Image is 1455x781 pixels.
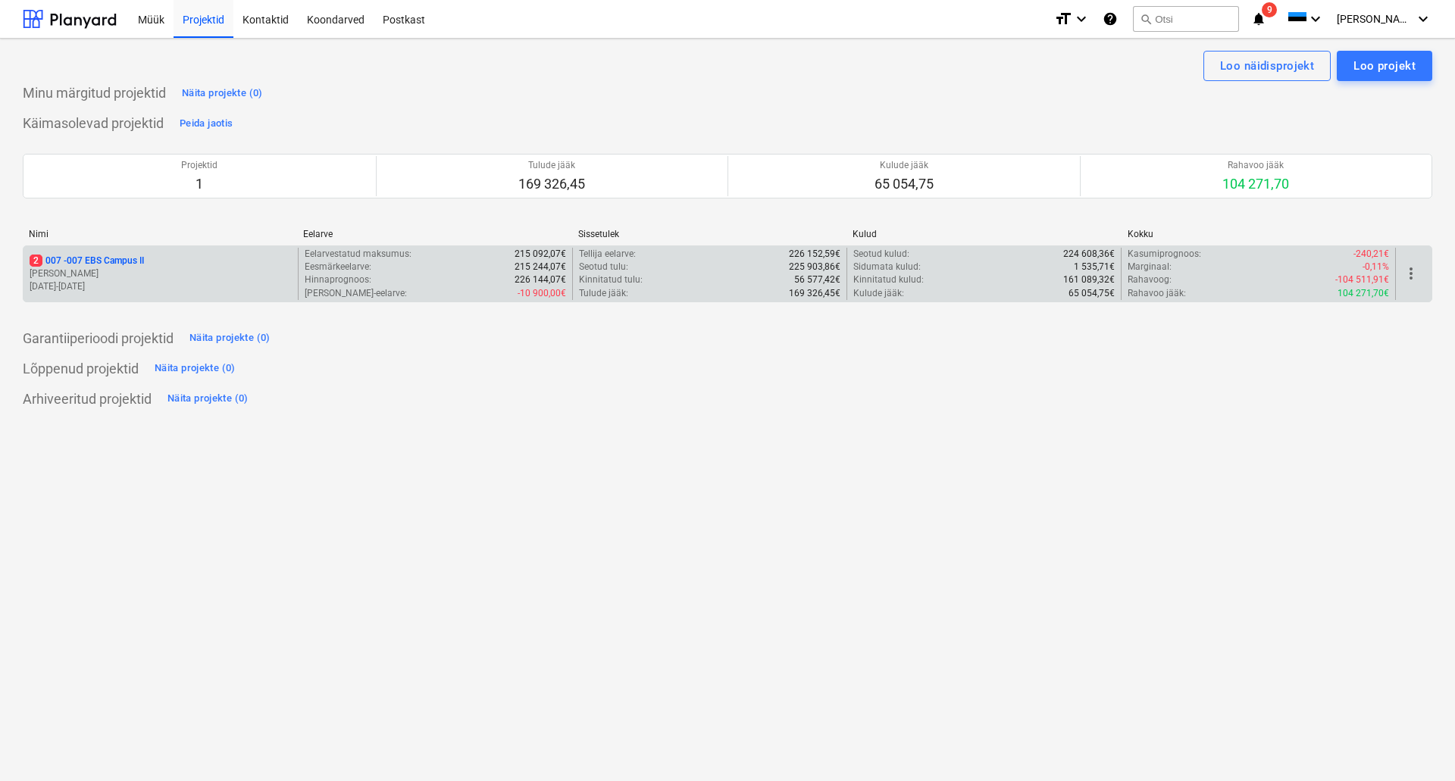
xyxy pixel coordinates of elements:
button: Loo näidisprojekt [1203,51,1331,81]
span: 9 [1262,2,1277,17]
p: Seotud kulud : [853,248,909,261]
p: Tulude jääk : [579,287,628,300]
p: Garantiiperioodi projektid [23,330,174,348]
button: Loo projekt [1337,51,1432,81]
p: 1 [181,175,217,193]
p: 104 271,70€ [1338,287,1389,300]
p: Seotud tulu : [579,261,628,273]
p: Rahavoo jääk : [1128,287,1186,300]
button: Näita projekte (0) [164,387,252,411]
p: Tulude jääk [518,159,585,172]
div: Näita projekte (0) [155,360,236,377]
p: Kinnitatud kulud : [853,273,924,286]
iframe: Chat Widget [1379,708,1455,781]
p: -10 900,00€ [518,287,566,300]
p: [PERSON_NAME]-eelarve : [305,287,407,300]
p: 226 144,07€ [515,273,566,286]
div: Kokku [1128,229,1390,239]
p: 224 608,36€ [1063,248,1115,261]
i: keyboard_arrow_down [1072,10,1090,28]
p: -104 511,91€ [1335,273,1389,286]
div: Nimi [29,229,291,239]
button: Peida jaotis [176,111,236,136]
i: keyboard_arrow_down [1414,10,1432,28]
p: Käimasolevad projektid [23,114,164,133]
p: 1 535,71€ [1074,261,1115,273]
p: -0,11% [1363,261,1389,273]
p: Rahavoo jääk [1222,159,1289,172]
div: Sissetulek [578,229,840,239]
button: Näita projekte (0) [186,326,274,351]
p: 65 054,75 [875,175,934,193]
span: more_vert [1402,264,1420,283]
p: [DATE] - [DATE] [30,280,292,293]
p: 215 092,07€ [515,248,566,261]
div: Eelarve [303,229,565,239]
div: Näita projekte (0) [189,330,271,347]
button: Näita projekte (0) [178,81,267,105]
p: 169 326,45 [518,175,585,193]
p: Minu märgitud projektid [23,84,166,102]
p: 169 326,45€ [789,287,840,300]
p: Projektid [181,159,217,172]
div: Loo projekt [1353,56,1416,76]
p: Eesmärkeelarve : [305,261,371,273]
p: Sidumata kulud : [853,261,921,273]
p: Kinnitatud tulu : [579,273,643,286]
p: Rahavoog : [1128,273,1172,286]
p: 65 054,75€ [1069,287,1115,300]
button: Näita projekte (0) [151,357,239,381]
p: Kulude jääk [875,159,934,172]
p: Arhiveeritud projektid [23,390,152,408]
p: [PERSON_NAME] [30,267,292,280]
p: Hinnaprognoos : [305,273,371,286]
p: Tellija eelarve : [579,248,636,261]
div: Näita projekte (0) [182,85,263,102]
p: Eelarvestatud maksumus : [305,248,411,261]
i: notifications [1251,10,1266,28]
div: 2007 -007 EBS Campus II[PERSON_NAME][DATE]-[DATE] [30,255,292,293]
span: [PERSON_NAME] [1337,13,1413,25]
p: Kulude jääk : [853,287,904,300]
p: 226 152,59€ [789,248,840,261]
p: Kasumiprognoos : [1128,248,1201,261]
p: 161 089,32€ [1063,273,1115,286]
i: Abikeskus [1103,10,1118,28]
p: Lõppenud projektid [23,360,139,378]
div: Peida jaotis [180,115,233,133]
div: Kulud [853,229,1115,239]
p: 104 271,70 [1222,175,1289,193]
p: 215 244,07€ [515,261,566,273]
span: search [1140,13,1152,25]
i: keyboard_arrow_down [1306,10,1325,28]
div: Näita projekte (0) [167,390,249,408]
p: 007 - 007 EBS Campus II [30,255,144,267]
p: -240,21€ [1353,248,1389,261]
i: format_size [1054,10,1072,28]
div: Loo näidisprojekt [1220,56,1314,76]
p: 225 903,86€ [789,261,840,273]
p: Marginaal : [1128,261,1172,273]
p: 56 577,42€ [794,273,840,286]
button: Otsi [1133,6,1239,32]
span: 2 [30,255,42,267]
